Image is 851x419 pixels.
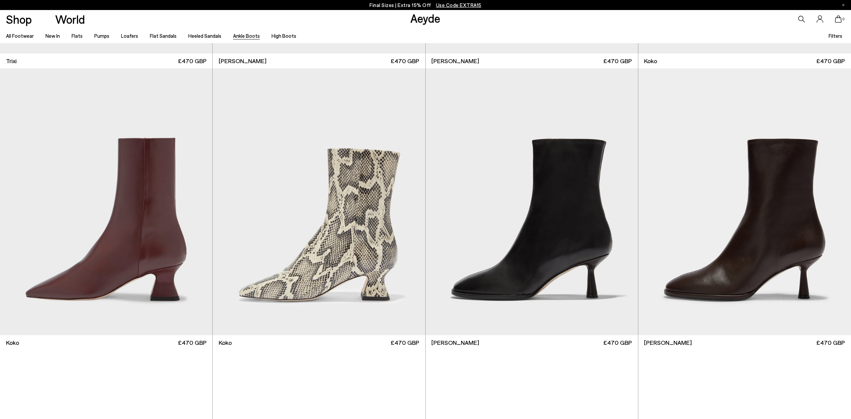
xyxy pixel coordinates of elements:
[644,338,692,347] span: [PERSON_NAME]
[150,33,177,39] a: Flat Sandals
[391,57,419,65] span: £470 GBP
[816,338,845,347] span: £470 GBP
[6,13,32,25] a: Shop
[369,1,482,9] p: Final Sizes | Extra 15% Off
[638,68,851,335] img: Dorothy Soft Sock Boots
[219,57,267,65] span: [PERSON_NAME]
[233,33,260,39] a: Ankle Boots
[842,17,845,21] span: 0
[410,11,440,25] a: Aeyde
[213,68,425,335] img: Koko Regal Heel Boots
[603,338,632,347] span: £470 GBP
[6,338,19,347] span: Koko
[213,53,425,68] a: [PERSON_NAME] £470 GBP
[426,335,638,350] a: [PERSON_NAME] £470 GBP
[638,335,851,350] a: [PERSON_NAME] £470 GBP
[426,68,638,335] img: Dorothy Soft Sock Boots
[72,33,83,39] a: Flats
[45,33,60,39] a: New In
[391,338,419,347] span: £470 GBP
[6,33,34,39] a: All Footwear
[121,33,138,39] a: Loafers
[829,33,842,39] span: Filters
[219,338,232,347] span: Koko
[178,57,207,65] span: £470 GBP
[436,2,482,8] span: Navigate to /collections/ss25-final-sizes
[178,338,207,347] span: £470 GBP
[6,57,17,65] span: Trixi
[431,57,479,65] span: [PERSON_NAME]
[55,13,85,25] a: World
[426,53,638,68] a: [PERSON_NAME] £470 GBP
[835,15,842,23] a: 0
[431,338,479,347] span: [PERSON_NAME]
[816,57,845,65] span: £470 GBP
[188,33,221,39] a: Heeled Sandals
[603,57,632,65] span: £470 GBP
[94,33,109,39] a: Pumps
[213,335,425,350] a: Koko £470 GBP
[644,57,657,65] span: Koko
[272,33,296,39] a: High Boots
[638,53,851,68] a: Koko £470 GBP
